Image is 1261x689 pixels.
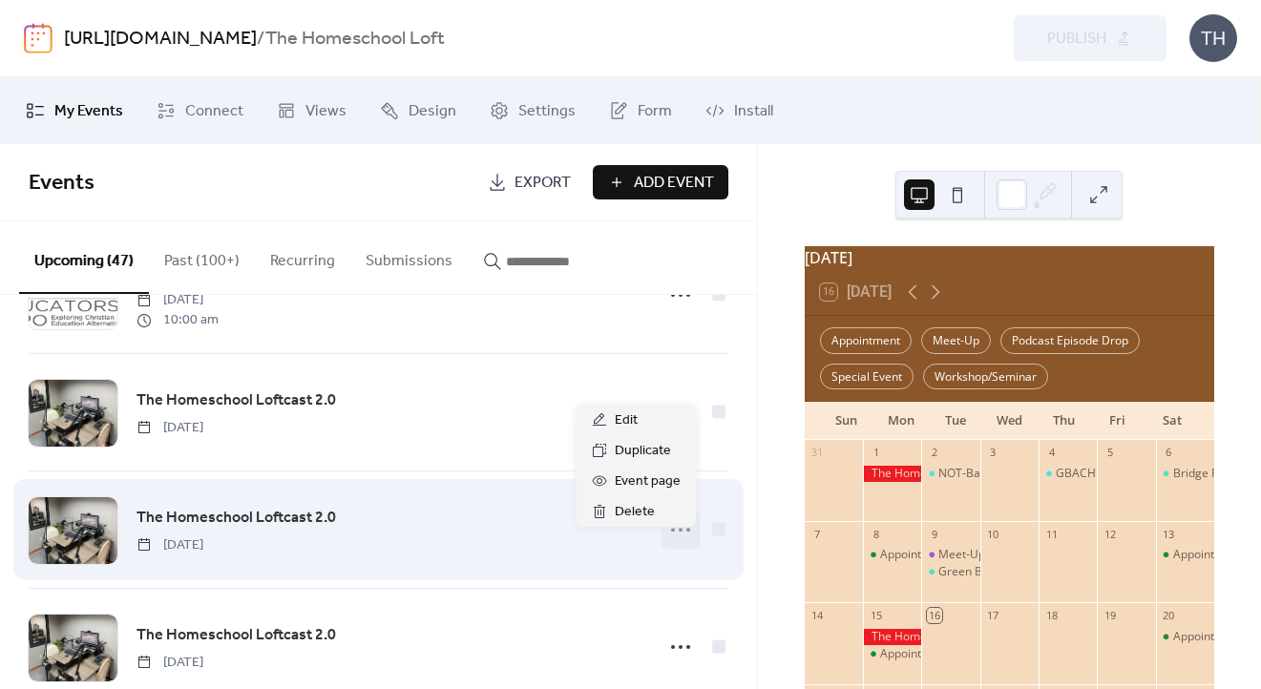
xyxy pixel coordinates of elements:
[869,608,883,622] div: 15
[350,221,468,292] button: Submissions
[1145,402,1199,440] div: Sat
[927,608,941,622] div: 16
[986,608,1000,622] div: 17
[473,165,585,199] a: Export
[1044,527,1059,541] div: 11
[615,470,681,493] span: Event page
[1173,547,1242,563] div: Appointment
[137,418,203,438] span: [DATE]
[142,85,258,136] a: Connect
[1103,446,1117,460] div: 5
[1189,14,1237,62] div: TH
[1162,527,1176,541] div: 13
[805,246,1214,269] div: [DATE]
[137,624,336,647] span: The Homeschool Loftcast 2.0
[615,440,671,463] span: Duplicate
[137,535,203,555] span: [DATE]
[263,85,361,136] a: Views
[734,100,773,123] span: Install
[873,402,928,440] div: Mon
[820,364,914,390] div: Special Event
[986,446,1000,460] div: 3
[1056,466,1134,482] div: GBACH Kickoff
[185,100,243,123] span: Connect
[1000,327,1140,354] div: Podcast Episode Drop
[409,100,456,123] span: Design
[863,466,921,482] div: The Homeschool Loftcast 2.0
[869,446,883,460] div: 1
[1156,629,1214,645] div: Appointment
[986,527,1000,541] div: 10
[518,100,576,123] span: Settings
[265,21,445,57] b: The Homeschool Loft
[869,527,883,541] div: 8
[54,100,123,123] span: My Events
[810,446,825,460] div: 31
[1103,527,1117,541] div: 12
[137,623,336,648] a: The Homeschool Loftcast 2.0
[810,527,825,541] div: 7
[1044,608,1059,622] div: 18
[593,165,728,199] button: Add Event
[1090,402,1145,440] div: Fri
[880,646,949,662] div: Appointment
[1037,402,1091,440] div: Thu
[305,100,347,123] span: Views
[810,608,825,622] div: 14
[29,162,95,204] span: Events
[64,21,257,57] a: [URL][DOMAIN_NAME]
[149,221,255,292] button: Past (100+)
[1039,466,1097,482] div: GBACH Kickoff
[820,402,874,440] div: Sun
[927,527,941,541] div: 9
[1162,446,1176,460] div: 6
[880,547,949,563] div: Appointment
[921,466,979,482] div: NOT-Back-to-School Homeschool-Family Movie Event
[938,466,1221,482] div: NOT-Back-to-School Homeschool-Family Movie Event
[366,85,471,136] a: Design
[137,388,336,413] a: The Homeschool Loftcast 2.0
[1173,629,1242,645] div: Appointment
[927,446,941,460] div: 2
[820,327,912,354] div: Appointment
[137,507,336,530] span: The Homeschool Loftcast 2.0
[863,547,921,563] div: Appointment
[615,409,638,432] span: Edit
[257,21,265,57] b: /
[137,389,336,412] span: The Homeschool Loftcast 2.0
[475,85,590,136] a: Settings
[137,653,203,673] span: [DATE]
[137,506,336,531] a: The Homeschool Loftcast 2.0
[1156,466,1214,482] div: Bridge Point Church Family Fun Fest
[1044,446,1059,460] div: 4
[11,85,137,136] a: My Events
[1156,547,1214,563] div: Appointment
[691,85,788,136] a: Install
[938,547,1040,563] div: Meet-Up / Playdate
[928,402,982,440] div: Tue
[982,402,1037,440] div: Wed
[24,23,53,53] img: logo
[863,629,921,645] div: The Homeschool Loftcast 2.0
[921,327,991,354] div: Meet-Up
[615,501,655,524] span: Delete
[1103,608,1117,622] div: 19
[634,172,714,195] span: Add Event
[863,646,921,662] div: Appointment
[921,547,979,563] div: Meet-Up / Playdate
[137,310,219,330] span: 10:00 am
[255,221,350,292] button: Recurring
[921,564,979,580] div: Green Bay Homeschooling Families Homeschooling and Community Connections Expo
[1162,608,1176,622] div: 20
[19,221,149,294] button: Upcoming (47)
[137,290,219,310] span: [DATE]
[638,100,672,123] span: Form
[515,172,571,195] span: Export
[595,85,686,136] a: Form
[923,364,1048,390] div: Workshop/Seminar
